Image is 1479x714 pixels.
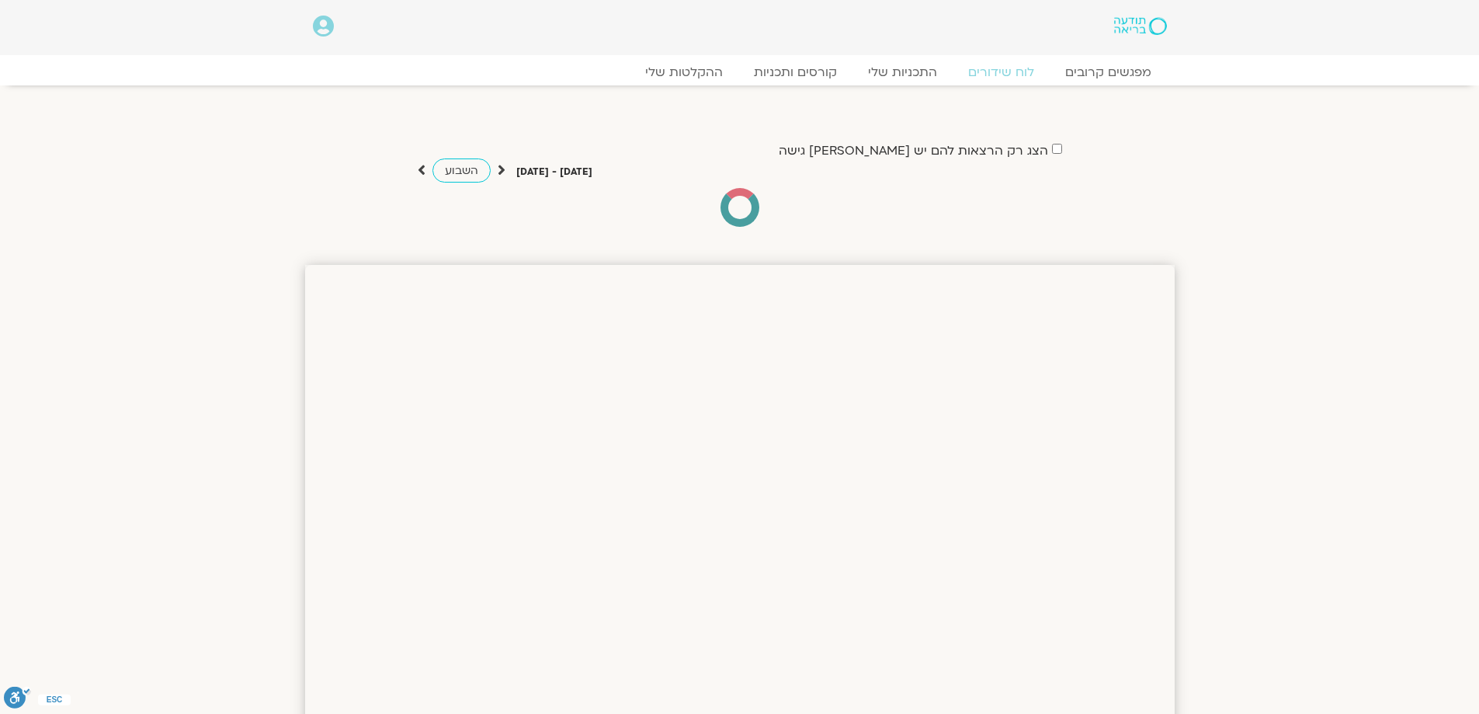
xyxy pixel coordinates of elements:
[1050,64,1167,80] a: מפגשים קרובים
[779,144,1048,158] label: הצג רק הרצאות להם יש [PERSON_NAME] גישה
[445,163,478,178] span: השבוע
[432,158,491,183] a: השבוע
[630,64,738,80] a: ההקלטות שלי
[738,64,852,80] a: קורסים ותכניות
[852,64,953,80] a: התכניות שלי
[516,164,592,180] p: [DATE] - [DATE]
[953,64,1050,80] a: לוח שידורים
[313,64,1167,80] nav: Menu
